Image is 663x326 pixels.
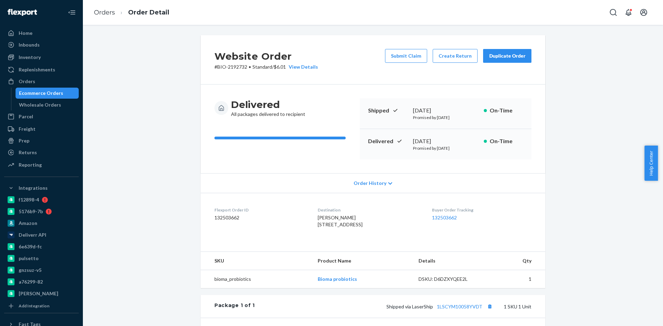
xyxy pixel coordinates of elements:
td: bioma_probiotics [201,270,312,288]
a: f12898-4 [4,194,79,205]
div: Returns [19,149,37,156]
button: Open notifications [622,6,635,19]
button: Copy tracking number [485,302,494,311]
a: Deliverr API [4,229,79,240]
div: [DATE] [413,107,478,115]
a: Home [4,28,79,39]
div: Parcel [19,113,33,120]
a: Order Detail [128,9,169,16]
a: Wholesale Orders [16,99,79,110]
a: 1LSCYM10058YVDT [437,304,482,309]
button: Help Center [644,146,658,181]
a: Ecommerce Orders [16,88,79,99]
button: View Details [286,63,318,70]
div: Ecommerce Orders [19,90,63,97]
a: Reporting [4,159,79,170]
button: Open Search Box [606,6,620,19]
p: Promised by [DATE] [413,145,478,151]
div: Prep [19,137,29,144]
button: Create Return [433,49,478,63]
span: Order History [354,180,386,187]
div: Inbounds [19,41,40,48]
span: • [249,64,251,70]
a: Orders [94,9,115,16]
div: [DATE] [413,137,478,145]
div: Wholesale Orders [19,101,61,108]
div: pulsetto [19,255,39,262]
th: Details [413,252,489,270]
th: Product Name [312,252,413,270]
dt: Flexport Order ID [214,207,307,213]
a: Add Integration [4,302,79,310]
h3: Delivered [231,98,305,111]
a: Inbounds [4,39,79,50]
dt: Destination [318,207,421,213]
span: [PERSON_NAME] [STREET_ADDRESS] [318,215,363,227]
a: Freight [4,124,79,135]
div: Home [19,30,32,37]
a: Inventory [4,52,79,63]
a: 132503662 [432,215,457,220]
div: 6e639d-fc [19,243,42,250]
button: Open account menu [637,6,651,19]
a: Bioma probiotics [318,276,357,282]
div: [PERSON_NAME] [19,290,58,297]
a: a76299-82 [4,276,79,287]
button: Integrations [4,182,79,194]
h2: Website Order [214,49,318,63]
div: 1 SKU 1 Unit [255,302,531,311]
p: # BIO-2192732 / $6.01 [214,63,318,70]
ol: breadcrumbs [88,2,175,23]
p: On-Time [490,107,523,115]
a: 6e639d-fc [4,241,79,252]
button: Close Navigation [65,6,79,19]
th: SKU [201,252,312,270]
div: gnzsuz-v5 [19,267,41,274]
a: Replenishments [4,64,79,75]
div: Deliverr API [19,231,46,238]
p: Shipped [368,107,407,115]
div: a76299-82 [19,278,43,285]
a: Amazon [4,218,79,229]
button: Duplicate Order [483,49,531,63]
div: Orders [19,78,35,85]
dt: Buyer Order Tracking [432,207,531,213]
div: Freight [19,126,36,132]
span: Standard [252,64,272,70]
div: Amazon [19,220,37,227]
span: Shipped via LaserShip [386,304,494,309]
div: All packages delivered to recipient [231,98,305,118]
div: 5176b9-7b [19,208,43,215]
a: Returns [4,147,79,158]
a: Prep [4,135,79,146]
p: Delivered [368,137,407,145]
a: Parcel [4,111,79,122]
td: 1 [489,270,545,288]
a: [PERSON_NAME] [4,288,79,299]
div: Package 1 of 1 [214,302,255,311]
div: Inventory [19,54,41,61]
div: DSKU: D6DZXYQEE2L [419,276,483,283]
a: gnzsuz-v5 [4,265,79,276]
a: Orders [4,76,79,87]
div: f12898-4 [19,196,39,203]
a: 5176b9-7b [4,206,79,217]
button: Submit Claim [385,49,427,63]
th: Qty [489,252,545,270]
div: Integrations [19,185,48,191]
img: Flexport logo [8,9,37,16]
div: Reporting [19,161,42,168]
p: On-Time [490,137,523,145]
p: Promised by [DATE] [413,115,478,120]
a: pulsetto [4,253,79,264]
div: Duplicate Order [489,52,526,59]
div: Add Integration [19,303,49,309]
dd: 132503662 [214,214,307,221]
div: Replenishments [19,66,55,73]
